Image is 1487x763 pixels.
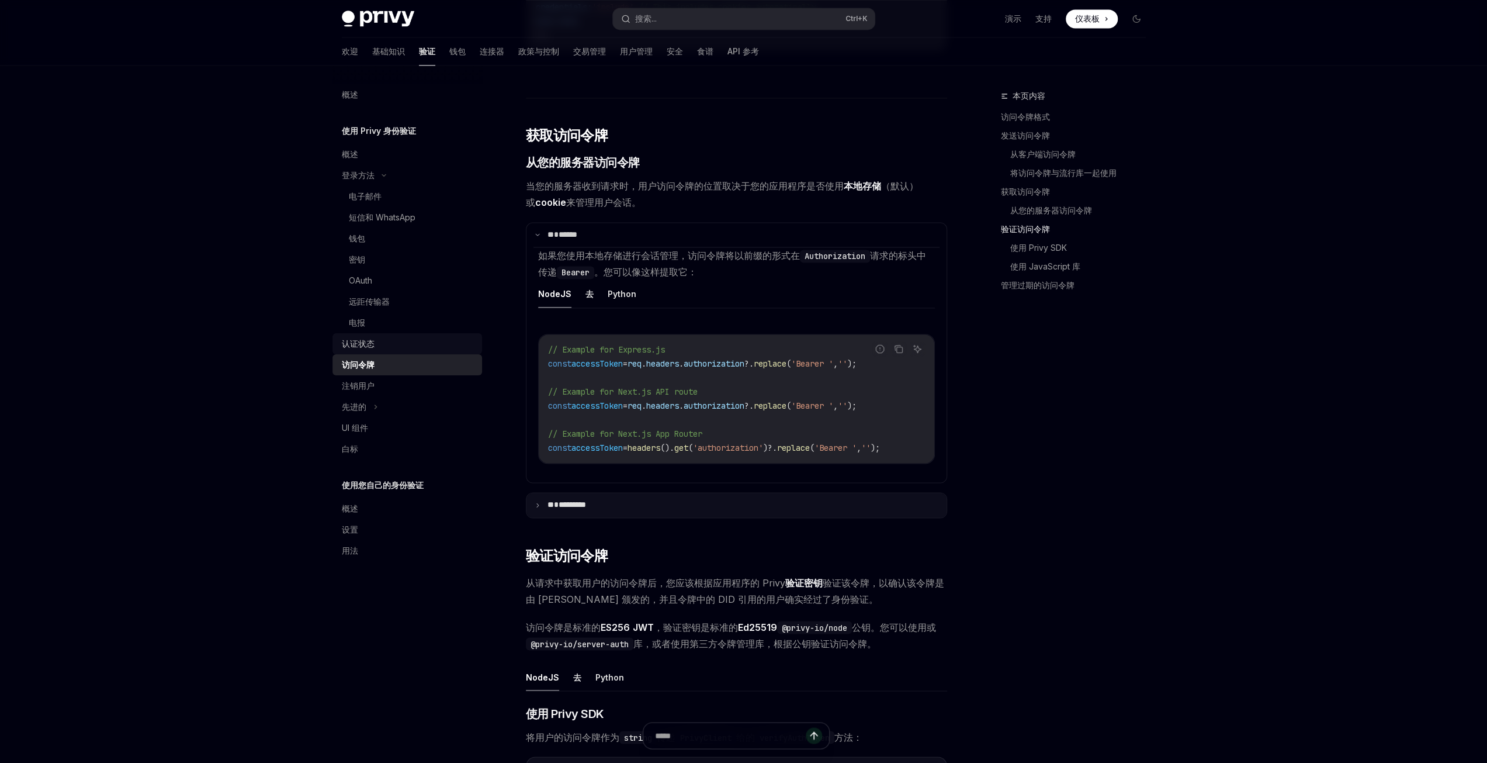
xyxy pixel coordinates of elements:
img: 深色标志 [342,11,414,27]
a: 从您的服务器访问令牌 [1010,201,1155,220]
font: 去 [585,289,594,299]
span: 'Bearer ' [791,401,833,411]
button: 报告错误代码 [872,341,888,357]
a: 认证状态 [332,333,482,354]
code: Bearer [557,266,594,279]
font: 搜索... [635,13,657,23]
span: . [679,358,684,369]
span: )?. [763,443,777,453]
font: 概述 [342,503,358,513]
a: 设置 [332,519,482,540]
button: 询问人工智能 [910,341,925,357]
font: ，验证密钥是标准的 [654,621,738,633]
a: 连接器 [480,37,504,65]
span: authorization [684,401,744,411]
button: 去 [585,280,594,308]
font: Ed25519 [738,621,777,633]
font: 从您的服务器访问令牌 [1010,205,1092,215]
font: 登录方法 [342,170,375,180]
font: 电报 [349,317,365,327]
span: replace [754,358,786,369]
span: headers [646,401,679,411]
button: 切换暗模式 [1127,9,1146,28]
font: 认证状态 [342,339,375,348]
font: 电子邮件 [349,191,382,201]
a: 用法 [332,540,482,561]
font: 设置 [342,524,358,534]
font: 钱包 [449,46,466,56]
span: headers [646,358,679,369]
span: . [679,401,684,411]
span: . [642,401,646,411]
font: 连接器 [480,46,504,56]
font: 验证 [419,46,435,56]
span: // Example for Next.js App Router [548,429,702,439]
span: accessToken [571,358,623,369]
a: 电报 [332,312,482,333]
span: get [674,443,688,453]
a: 基础知识 [372,37,405,65]
font: 验证密钥 [785,576,823,588]
font: 从客户端访问令牌 [1010,149,1076,159]
a: 电子邮件 [332,186,482,207]
font: 将访问令牌与流行库一起使用 [1010,168,1117,178]
font: API 参考 [727,46,759,56]
a: 钱包 [332,228,482,249]
span: // Example for Next.js API route [548,386,698,397]
span: // Example for Express.js [548,344,665,355]
span: replace [754,401,786,411]
font: 根据公钥验证访问令牌。 [774,637,876,649]
span: const [548,443,571,453]
a: 短信和 WhatsApp [332,207,482,228]
a: 远距传输器 [332,291,482,312]
font: 使用您自己的身份验证 [342,480,424,490]
a: 概述 [332,498,482,519]
span: ( [810,443,814,453]
span: ); [847,358,857,369]
font: 验证该令牌，以确认该令牌是由 [PERSON_NAME] 颁发的，并且令牌中的 DID 引用的用户确实经过了身份验证。 [526,576,944,605]
span: accessToken [571,401,623,411]
button: 去 [573,663,581,691]
font: 使用 JavaScript 库 [1010,261,1080,271]
span: '' [861,443,871,453]
font: 发送访问令牌 [1001,130,1050,140]
a: 将访问令牌与流行库一起使用 [1010,164,1155,182]
span: ); [871,443,880,453]
a: 管理过期的访问令牌 [1001,276,1155,295]
font: 演示 [1005,13,1021,23]
a: 支持 [1035,13,1052,25]
font: 基础知识 [372,46,405,56]
font: NodeJS [526,672,559,682]
a: UI 组件 [332,417,482,439]
font: 当您的服务器收到请求时，用户访问令牌的位置取决于您的应用程序是否使用 [526,180,844,192]
a: 概述 [332,84,482,105]
font: 从请求中获取用户的访问令牌后，您应该根据应用程序的 Privy [526,576,785,588]
span: ?. [744,401,754,411]
font: 使用 Privy SDK [1010,243,1067,253]
span: . [642,358,646,369]
font: 使用 Privy 身份验证 [342,126,416,136]
a: 访问令牌 [332,354,482,375]
font: 从您的服务器访问令牌 [526,156,640,170]
font: Python [595,672,624,682]
span: replace [777,443,810,453]
font: 远距传输器 [349,296,390,306]
code: @privy-io/server-auth [526,637,633,650]
font: 访问令牌 [342,360,375,370]
font: +K [858,14,868,23]
a: 食谱 [697,37,713,65]
span: '' [838,358,847,369]
font: 获取访问令牌 [526,127,608,144]
span: const [548,401,571,411]
span: ( [786,358,791,369]
font: 管理过期的访问令牌 [1001,280,1074,290]
font: 交易管理 [573,46,606,56]
font: 验证访问令牌 [1001,224,1050,234]
font: 访问令牌格式 [1001,112,1050,122]
a: 用户管理 [620,37,653,65]
font: 如果您使用本地存储进行会话管理，访问令牌将以前缀的形式在 [538,250,800,261]
font: UI 组件 [342,423,368,433]
a: 验证 [419,37,435,65]
span: '' [838,401,847,411]
span: ( [786,401,791,411]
